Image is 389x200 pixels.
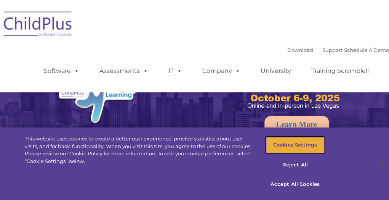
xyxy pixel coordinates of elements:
[372,155,389,172] button: Close
[287,47,389,53] font: |
[36,63,87,79] a: Software
[195,63,248,79] a: Company
[344,47,389,53] a: Schedule A Demo
[266,137,324,153] button: Cookies Settings
[25,135,254,165] div: This website uses cookies to create a better user experience, provide statistics about user visit...
[287,47,313,53] a: Download
[161,63,190,79] a: IT
[253,63,299,79] a: University
[264,116,329,133] a: Learn More
[92,63,156,79] a: Assessments
[322,47,343,53] a: Support
[266,176,324,192] button: Accept All Cookies
[266,157,324,173] button: Reject All
[304,63,376,79] a: Training Scramble!!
